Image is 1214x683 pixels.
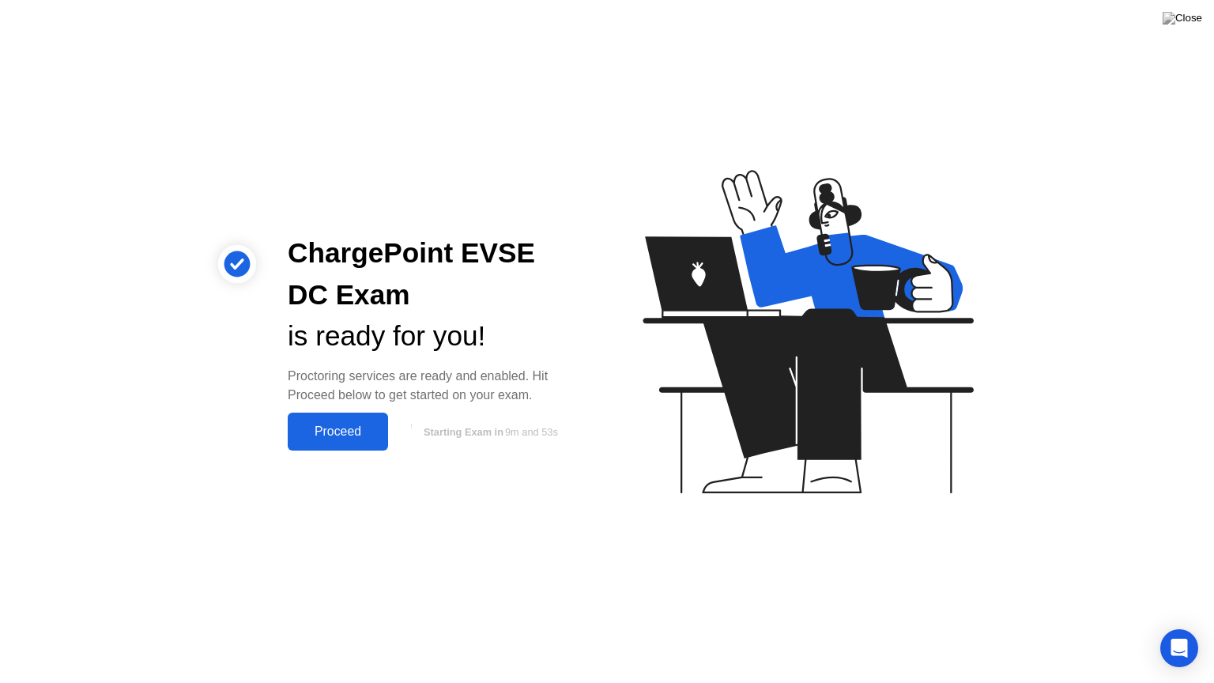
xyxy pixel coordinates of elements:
div: is ready for you! [288,315,582,357]
span: 9m and 53s [505,426,558,438]
button: Proceed [288,413,388,451]
div: Open Intercom Messenger [1160,629,1198,667]
div: ChargePoint EVSE DC Exam [288,232,582,316]
button: Starting Exam in9m and 53s [396,417,582,447]
div: Proctoring services are ready and enabled. Hit Proceed below to get started on your exam. [288,367,582,405]
img: Close [1163,12,1202,25]
div: Proceed [292,425,383,439]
